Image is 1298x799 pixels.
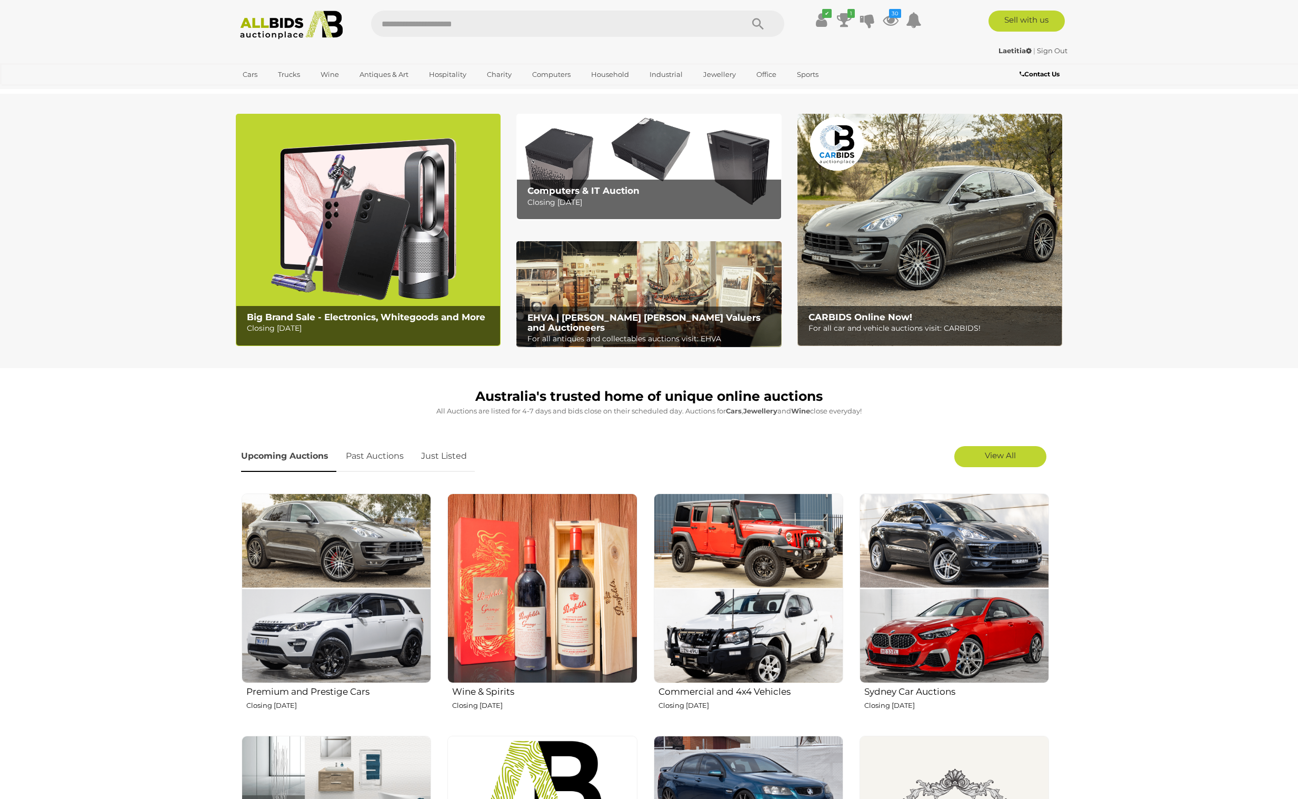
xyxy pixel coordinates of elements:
a: Upcoming Auctions [241,441,336,472]
a: Commercial and 4x4 Vehicles Closing [DATE] [653,493,843,727]
p: Closing [DATE] [246,699,431,712]
strong: Jewellery [743,407,777,415]
a: CARBIDS Online Now! CARBIDS Online Now! For all car and vehicle auctions visit: CARBIDS! [797,114,1062,346]
a: 30 [883,11,898,29]
button: Search [732,11,784,37]
p: Closing [DATE] [658,699,843,712]
a: Jewellery [696,66,743,83]
p: Closing [DATE] [527,196,775,209]
a: Antiques & Art [353,66,415,83]
a: EHVA | Evans Hastings Valuers and Auctioneers EHVA | [PERSON_NAME] [PERSON_NAME] Valuers and Auct... [516,241,781,348]
span: | [1033,46,1035,55]
a: Past Auctions [338,441,412,472]
strong: Laetitia [999,46,1032,55]
img: Computers & IT Auction [516,114,781,220]
h2: Commercial and 4x4 Vehicles [658,684,843,697]
a: Just Listed [413,441,475,472]
h2: Premium and Prestige Cars [246,684,431,697]
p: For all antiques and collectables auctions visit: EHVA [527,332,775,346]
p: Closing [DATE] [247,322,495,335]
p: Closing [DATE] [452,699,637,712]
i: 30 [889,9,901,18]
a: Sydney Car Auctions Closing [DATE] [859,493,1049,727]
img: Sydney Car Auctions [860,494,1049,683]
a: Trucks [271,66,307,83]
b: EHVA | [PERSON_NAME] [PERSON_NAME] Valuers and Auctioneers [527,312,761,333]
a: Cars [236,66,264,83]
a: Wine & Spirits Closing [DATE] [447,493,637,727]
a: Computers [525,66,577,83]
i: ✔ [822,9,832,18]
b: CARBIDS Online Now! [808,312,912,322]
span: View All [985,450,1016,460]
h2: Sydney Car Auctions [864,684,1049,697]
p: All Auctions are listed for 4-7 days and bids close on their scheduled day. Auctions for , and cl... [241,405,1057,417]
a: Laetitia [999,46,1033,55]
a: Contact Us [1020,68,1062,80]
a: View All [954,446,1046,467]
a: [GEOGRAPHIC_DATA] [236,83,324,101]
img: EHVA | Evans Hastings Valuers and Auctioneers [516,241,781,348]
img: Commercial and 4x4 Vehicles [654,494,843,683]
b: Big Brand Sale - Electronics, Whitegoods and More [247,312,485,322]
a: Premium and Prestige Cars Closing [DATE] [241,493,431,727]
b: Computers & IT Auction [527,185,640,196]
a: Sign Out [1037,46,1067,55]
i: 1 [847,9,855,18]
a: Big Brand Sale - Electronics, Whitegoods and More Big Brand Sale - Electronics, Whitegoods and Mo... [236,114,501,346]
h2: Wine & Spirits [452,684,637,697]
a: ✔ [813,11,829,29]
img: Big Brand Sale - Electronics, Whitegoods and More [236,114,501,346]
a: Wine [314,66,346,83]
a: Office [750,66,783,83]
a: Sports [790,66,825,83]
a: Computers & IT Auction Computers & IT Auction Closing [DATE] [516,114,781,220]
p: Closing [DATE] [864,699,1049,712]
b: Contact Us [1020,70,1060,78]
a: Sell with us [989,11,1065,32]
p: For all car and vehicle auctions visit: CARBIDS! [808,322,1056,335]
a: Household [584,66,636,83]
img: Premium and Prestige Cars [242,494,431,683]
img: CARBIDS Online Now! [797,114,1062,346]
a: Industrial [643,66,690,83]
img: Allbids.com.au [234,11,348,40]
img: Wine & Spirits [447,494,637,683]
strong: Cars [726,407,742,415]
h1: Australia's trusted home of unique online auctions [241,389,1057,404]
a: Hospitality [422,66,473,83]
a: Charity [480,66,518,83]
strong: Wine [791,407,810,415]
a: 1 [836,11,852,29]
